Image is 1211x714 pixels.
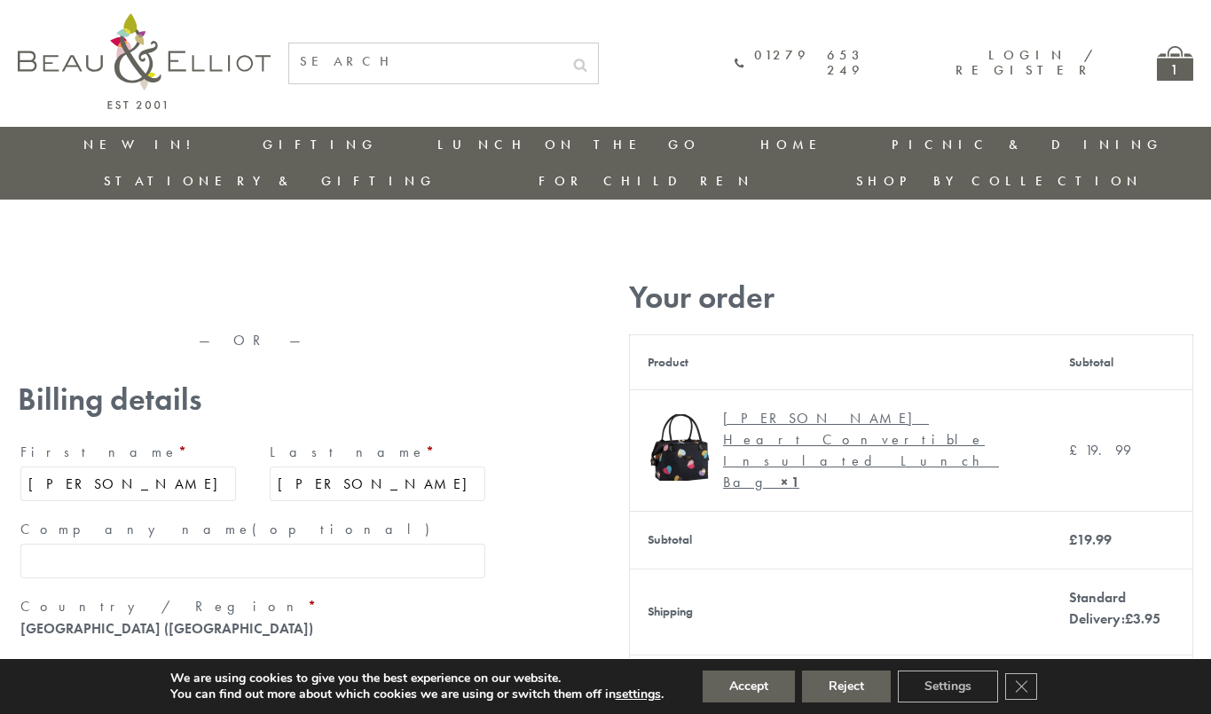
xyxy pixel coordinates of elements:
button: settings [616,687,661,702]
a: Picnic & Dining [892,136,1163,153]
iframe: Secure express checkout frame [254,272,491,315]
button: Close GDPR Cookie Banner [1005,673,1037,700]
label: Last name [270,438,485,467]
a: New in! [83,136,202,153]
strong: [GEOGRAPHIC_DATA] ([GEOGRAPHIC_DATA]) [20,619,313,638]
bdi: 3.95 [1125,609,1160,628]
a: Login / Register [955,46,1095,79]
th: Product [630,334,1052,389]
p: You can find out more about which cookies we are using or switch them off in . [170,687,664,702]
a: Home [760,136,831,153]
bdi: 19.99 [1069,530,1112,549]
strong: × 1 [781,473,799,491]
button: Settings [898,671,998,702]
span: £ [1125,609,1133,628]
a: Shop by collection [856,172,1143,190]
a: Gifting [263,136,378,153]
th: Subtotal [1051,334,1192,389]
label: Company name [20,515,485,544]
h3: Your order [629,279,1193,316]
p: We are using cookies to give you the best experience on our website. [170,671,664,687]
bdi: 19.99 [1069,441,1131,459]
label: First name [20,438,236,467]
input: SEARCH [289,43,562,80]
h3: Billing details [18,381,488,418]
label: Country / Region [20,592,485,621]
a: For Children [539,172,754,190]
span: (optional) [252,520,440,538]
a: 1 [1157,46,1193,81]
a: Emily convertible lunch bag [PERSON_NAME] Heart Convertible Insulated Lunch Bag× 1 [648,408,1034,493]
button: Reject [802,671,891,702]
iframe: Secure express checkout frame [14,272,252,315]
button: Accept [703,671,795,702]
label: Standard Delivery: [1069,588,1160,628]
a: Stationery & Gifting [104,172,436,190]
span: £ [1069,530,1077,549]
img: Emily convertible lunch bag [648,414,714,481]
label: Street address [20,651,485,679]
th: Subtotal [630,511,1052,569]
img: logo [18,13,271,109]
p: — OR — [18,333,488,349]
div: [PERSON_NAME] Heart Convertible Insulated Lunch Bag [723,408,1020,493]
a: 01279 653 249 [735,48,864,79]
span: £ [1069,441,1085,459]
a: Lunch On The Go [437,136,700,153]
th: Shipping [630,569,1052,655]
